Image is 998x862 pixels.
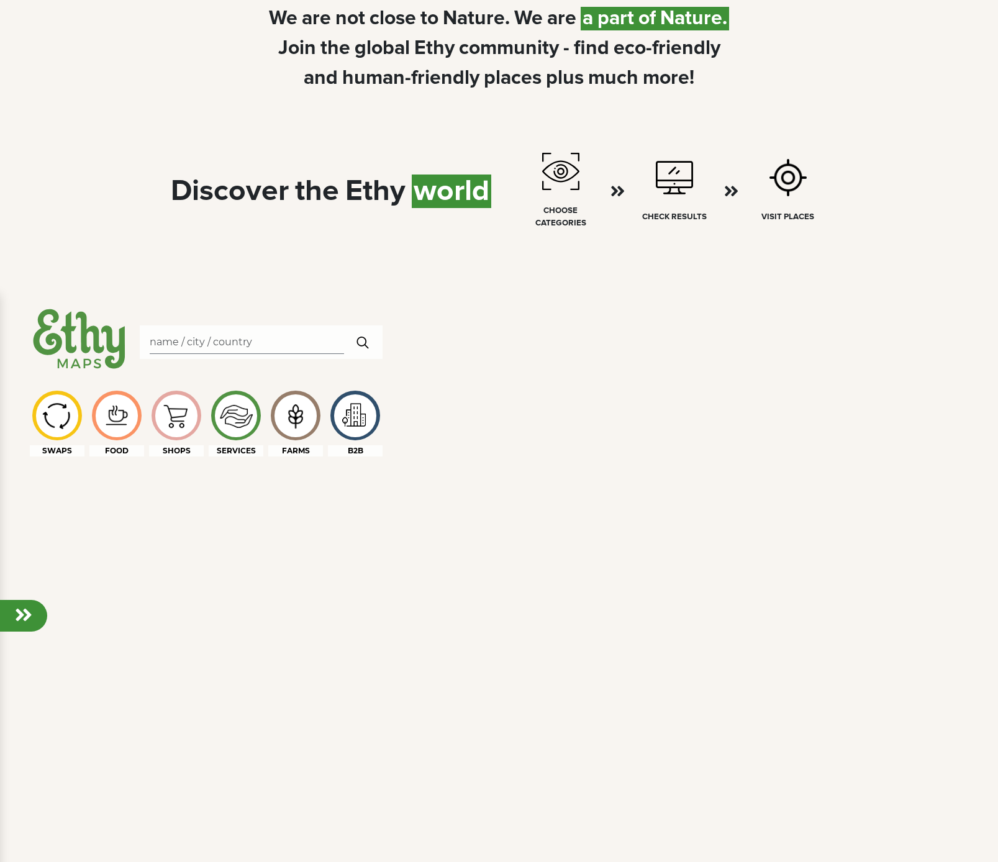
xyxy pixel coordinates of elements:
[597,7,634,30] span: part
[569,39,574,58] span: |
[36,397,78,433] img: icon-image
[588,68,638,88] span: much
[514,9,543,29] span: We
[302,9,331,29] span: are
[459,39,559,58] span: community
[338,68,342,88] span: |
[609,39,614,58] span: |
[30,304,130,376] img: ethy-logo
[656,159,693,196] img: monitor.svg
[484,68,542,88] span: places
[345,176,406,206] span: Ethy
[365,9,370,29] span: |
[334,397,376,434] img: icon-image
[331,9,335,29] span: |
[546,68,584,88] span: plus
[443,9,510,29] span: Nature.
[593,7,597,30] span: |
[304,68,338,88] span: and
[414,39,455,58] span: Ethy
[542,68,546,88] span: |
[479,68,484,88] span: |
[438,9,443,29] span: |
[155,396,197,435] img: icon-image
[320,39,350,58] span: the
[278,39,316,58] span: Join
[510,9,514,29] span: |
[215,395,256,436] img: icon-image
[660,7,729,30] span: Nature.
[416,9,420,29] span: |
[412,175,491,208] span: world
[761,211,814,224] div: Visit places
[171,176,289,206] span: Discover
[335,9,365,29] span: not
[614,39,720,58] span: eco-friendly
[274,396,316,435] img: icon-image
[689,68,694,88] span: !
[521,205,601,230] div: choose categories
[584,68,588,88] span: |
[350,39,355,58] span: |
[89,445,144,456] div: FOOD
[643,68,689,88] span: more
[634,7,638,30] span: |
[656,7,660,30] span: |
[149,445,204,456] div: SHOPS
[559,39,563,58] span: |
[410,39,414,58] span: |
[638,7,656,30] span: of
[581,7,593,30] span: a
[352,330,374,355] img: search.svg
[150,330,344,354] input: Search
[420,9,438,29] span: to
[574,39,609,58] span: find
[269,9,297,29] span: We
[543,9,547,29] span: |
[638,68,643,88] span: |
[30,445,84,456] div: SWAPS
[355,39,410,58] span: global
[339,176,345,206] span: |
[370,9,416,29] span: close
[542,153,579,190] img: vision.svg
[769,159,807,196] img: precision-big.png
[642,211,707,224] div: Check results
[316,39,320,58] span: |
[268,445,323,456] div: FARMS
[342,68,479,88] span: human-friendly
[406,176,412,206] span: |
[295,176,339,206] span: the
[209,445,263,456] div: SERVICES
[576,9,581,29] span: |
[547,9,576,29] span: are
[297,9,302,29] span: |
[455,39,459,58] span: |
[289,176,295,206] span: |
[96,401,137,431] img: icon-image
[563,39,569,58] span: -
[328,445,383,456] div: B2B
